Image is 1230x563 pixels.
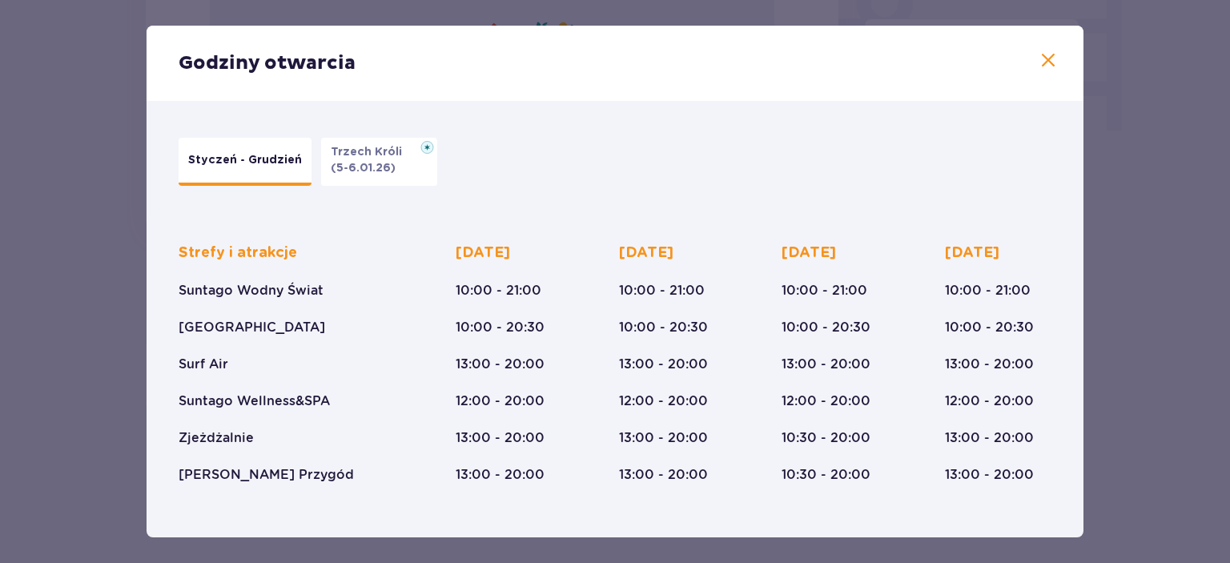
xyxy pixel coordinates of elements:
[619,243,673,263] p: [DATE]
[782,319,870,336] p: 10:00 - 20:30
[619,282,705,300] p: 10:00 - 21:00
[619,392,708,410] p: 12:00 - 20:00
[782,243,836,263] p: [DATE]
[456,319,545,336] p: 10:00 - 20:30
[945,282,1031,300] p: 10:00 - 21:00
[456,392,545,410] p: 12:00 - 20:00
[321,138,437,186] button: Trzech Króli(5-6.01.26)
[782,356,870,373] p: 13:00 - 20:00
[179,356,228,373] p: Surf Air
[456,429,545,447] p: 13:00 - 20:00
[619,429,708,447] p: 13:00 - 20:00
[179,282,324,300] p: Suntago Wodny Świat
[179,392,330,410] p: Suntago Wellness&SPA
[619,319,708,336] p: 10:00 - 20:30
[179,138,312,186] button: Styczeń - Grudzień
[945,392,1034,410] p: 12:00 - 20:00
[456,466,545,484] p: 13:00 - 20:00
[456,282,541,300] p: 10:00 - 21:00
[456,356,545,373] p: 13:00 - 20:00
[945,356,1034,373] p: 13:00 - 20:00
[782,466,870,484] p: 10:30 - 20:00
[945,466,1034,484] p: 13:00 - 20:00
[179,243,297,263] p: Strefy i atrakcje
[619,466,708,484] p: 13:00 - 20:00
[945,319,1034,336] p: 10:00 - 20:30
[179,466,354,484] p: [PERSON_NAME] Przygód
[331,160,396,176] p: (5-6.01.26)
[179,51,356,75] p: Godziny otwarcia
[188,152,302,168] p: Styczeń - Grudzień
[331,144,412,160] p: Trzech Króli
[782,392,870,410] p: 12:00 - 20:00
[179,429,254,447] p: Zjeżdżalnie
[782,429,870,447] p: 10:30 - 20:00
[782,282,867,300] p: 10:00 - 21:00
[456,243,510,263] p: [DATE]
[945,243,999,263] p: [DATE]
[945,429,1034,447] p: 13:00 - 20:00
[179,319,325,336] p: [GEOGRAPHIC_DATA]
[619,356,708,373] p: 13:00 - 20:00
